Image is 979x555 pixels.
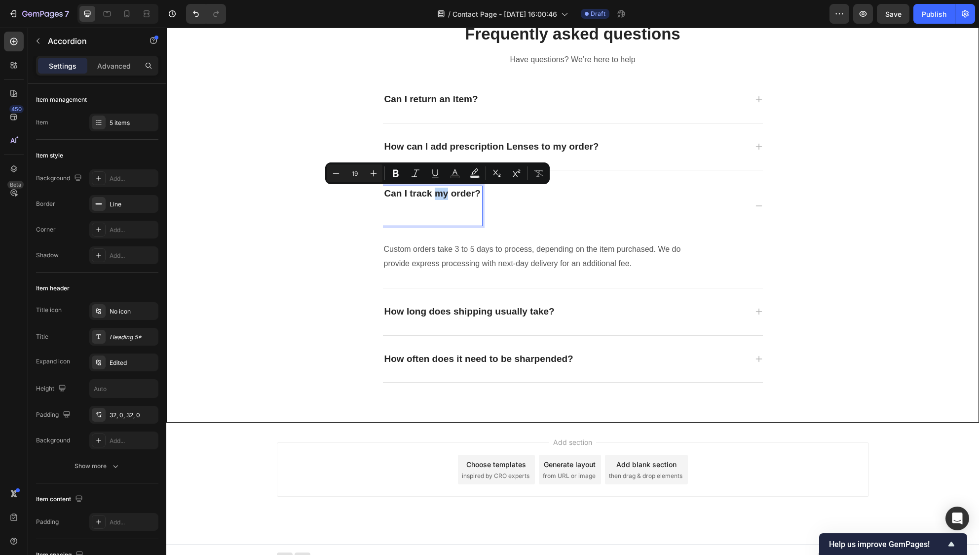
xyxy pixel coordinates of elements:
[110,358,156,367] div: Edited
[913,4,955,24] button: Publish
[218,160,314,172] p: Can I track my order?
[377,432,429,442] div: Generate layout
[922,9,946,19] div: Publish
[591,9,605,18] span: Draft
[217,112,434,127] div: Rich Text Editor. Editing area: main
[36,436,70,445] div: Background
[36,306,62,315] div: Title icon
[110,307,156,316] div: No icon
[4,4,74,24] button: 7
[112,25,702,40] p: Have questions? We’re here to help
[36,199,55,208] div: Border
[296,444,363,453] span: inspired by CRO experts
[443,444,516,453] span: then drag & drop elements
[110,200,156,209] div: Line
[7,181,24,189] div: Beta
[217,64,313,79] div: Rich Text Editor. Editing area: main
[36,382,68,396] div: Height
[829,540,945,549] span: Help us improve GemPages!
[217,324,409,339] div: Rich Text Editor. Editing area: main
[829,538,957,550] button: Show survey - Help us improve GemPages!
[36,172,84,185] div: Background
[166,28,979,555] iframe: To enrich screen reader interactions, please activate Accessibility in Grammarly extension settings
[218,278,388,290] p: How long does shipping usually take?
[110,119,156,127] div: 5 items
[945,507,969,530] div: Open Intercom Messenger
[377,444,429,453] span: from URL or image
[325,162,550,184] div: Editor contextual toolbar
[97,61,131,71] p: Advanced
[885,10,902,18] span: Save
[217,277,390,292] div: Rich Text Editor. Editing area: main
[186,4,226,24] div: Undo/Redo
[452,9,557,19] span: Contact Page - [DATE] 16:00:46
[300,432,360,442] div: Choose templates
[218,114,433,124] strong: How can I add prescription Lenses to my order?
[36,151,63,160] div: Item style
[110,251,156,260] div: Add...
[448,9,451,19] span: /
[383,409,430,420] span: Add section
[36,408,73,422] div: Padding
[36,284,70,293] div: Item header
[75,461,120,471] div: Show more
[110,174,156,183] div: Add...
[36,357,70,366] div: Expand icon
[36,118,48,127] div: Item
[877,4,909,24] button: Save
[36,493,85,506] div: Item content
[110,436,156,445] div: Add...
[36,332,48,341] div: Title
[49,61,76,71] p: Settings
[218,215,540,243] p: Custom orders take 3 to 5 days to process, depending on the item purchased. We do provide express...
[36,517,59,526] div: Padding
[110,333,156,342] div: Heading 5*
[218,66,312,78] p: Can I return an item?
[48,35,132,47] p: Accordion
[110,226,156,235] div: Add...
[36,95,87,104] div: Item management
[450,432,510,442] div: Add blank section
[110,411,156,420] div: 32, 0, 32, 0
[110,518,156,527] div: Add...
[36,225,56,234] div: Corner
[36,457,158,475] button: Show more
[217,159,316,198] div: Rich Text Editor. Editing area: main
[36,251,59,260] div: Shadow
[90,380,158,397] input: Auto
[65,8,69,20] p: 7
[218,325,407,338] p: How often does it need to be sharpended?
[9,105,24,113] div: 450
